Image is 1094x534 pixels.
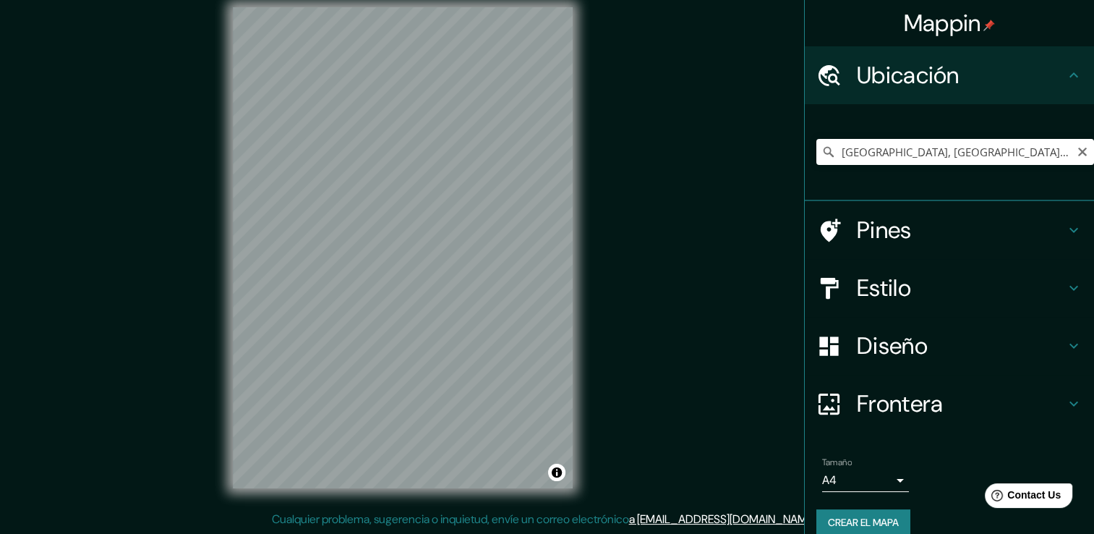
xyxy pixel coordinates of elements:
h4: Diseño [857,331,1065,360]
div: Ubicación [805,46,1094,104]
a: a [EMAIL_ADDRESS][DOMAIN_NAME] [629,512,816,527]
img: pin-icon.png [983,20,995,31]
h4: Ubicación [857,61,1065,90]
input: Elige tu ciudad o área [816,139,1094,165]
h4: Pines [857,216,1065,245]
p: Cualquier problema, sugerencia o inquietud, envíe un correo electrónico . [272,511,818,528]
h4: Frontera [857,389,1065,418]
button: Alternar atribución [548,464,565,481]
font: Crear el mapa [828,514,899,532]
div: Pines [805,201,1094,259]
button: Claro [1077,144,1088,158]
div: Frontera [805,375,1094,433]
label: Tamaño [822,457,852,469]
h4: Estilo [857,274,1065,302]
iframe: Help widget launcher [965,478,1078,518]
div: Estilo [805,259,1094,317]
font: Mappin [904,8,981,38]
div: Diseño [805,317,1094,375]
canvas: Mapa [233,7,573,488]
div: A4 [822,469,909,492]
